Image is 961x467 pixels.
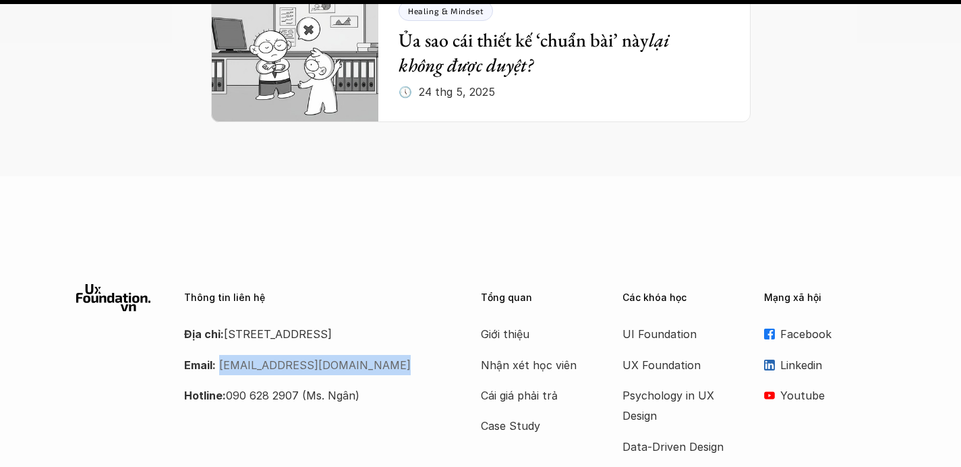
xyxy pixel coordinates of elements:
[764,355,885,375] a: Linkedin
[622,292,744,304] p: Các khóa học
[399,82,495,102] p: 🕔 24 thg 5, 2025
[481,324,589,344] a: Giới thiệu
[780,355,885,375] p: Linkedin
[481,416,589,436] a: Case Study
[408,6,484,16] p: Healing & Mindset
[622,355,730,375] a: UX Foundation
[481,292,602,304] p: Tổng quan
[764,385,885,406] a: Youtube
[780,385,885,406] p: Youtube
[622,385,730,427] a: Psychology in UX Design
[184,358,216,372] strong: Email:
[764,324,885,344] a: Facebook
[399,28,674,76] em: lại không được duyệt?
[780,324,885,344] p: Facebook
[184,385,447,406] p: 090 628 2907 (Ms. Ngân)
[184,324,447,344] p: [STREET_ADDRESS]
[764,292,885,304] p: Mạng xã hội
[184,389,226,402] strong: Hotline:
[622,324,730,344] a: UI Foundation
[219,358,411,372] a: [EMAIL_ADDRESS][DOMAIN_NAME]
[622,437,730,457] a: Data-Driven Design
[399,28,710,77] h5: Ủa sao cái thiết kế ‘chuẩn bài’ này
[481,385,589,406] a: Cái giá phải trả
[184,327,224,341] strong: Địa chỉ:
[184,292,447,304] p: Thông tin liên hệ
[481,355,589,375] a: Nhận xét học viên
